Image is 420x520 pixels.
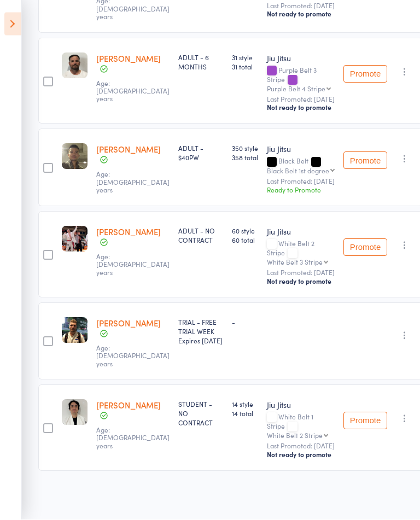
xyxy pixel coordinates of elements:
[267,432,323,439] div: White Belt 2 Stripe
[267,167,329,174] div: Black Belt 1st degree
[232,144,258,153] span: 350 style
[232,53,258,62] span: 31 style
[267,67,335,92] div: Purple Belt 3 Stripe
[96,400,161,411] a: [PERSON_NAME]
[343,152,387,170] button: Promote
[62,400,87,425] img: image1754465081.png
[178,336,223,346] div: Expires [DATE]
[178,144,223,162] div: ADULT - $40PW
[267,2,335,10] small: Last Promoted: [DATE]
[96,343,170,369] span: Age: [DEMOGRAPHIC_DATA] years
[232,400,258,409] span: 14 style
[267,157,335,174] div: Black Belt
[267,185,335,195] div: Ready to Promote
[96,252,170,277] span: Age: [DEMOGRAPHIC_DATA] years
[267,53,335,64] div: Jiu Jitsu
[267,442,335,450] small: Last Promoted: [DATE]
[267,96,335,103] small: Last Promoted: [DATE]
[62,226,87,252] img: image1759214911.png
[178,53,223,72] div: ADULT - 6 MONTHS
[96,53,161,65] a: [PERSON_NAME]
[232,226,258,236] span: 60 style
[96,79,170,104] span: Age: [DEMOGRAPHIC_DATA] years
[343,412,387,430] button: Promote
[267,277,335,286] div: Not ready to promote
[232,153,258,162] span: 358 total
[267,144,335,155] div: Jiu Jitsu
[232,62,258,72] span: 31 total
[267,269,335,277] small: Last Promoted: [DATE]
[267,259,323,266] div: White Belt 3 Stripe
[343,66,387,83] button: Promote
[96,226,161,238] a: [PERSON_NAME]
[267,413,335,439] div: White Belt 1 Stripe
[267,400,335,411] div: Jiu Jitsu
[232,409,258,418] span: 14 total
[267,451,335,459] div: Not ready to promote
[96,144,161,155] a: [PERSON_NAME]
[267,178,335,185] small: Last Promoted: [DATE]
[178,400,223,428] div: STUDENT - NO CONTRACT
[178,226,223,245] div: ADULT - NO CONTRACT
[267,226,335,237] div: Jiu Jitsu
[96,425,170,451] span: Age: [DEMOGRAPHIC_DATA] years
[62,144,87,170] img: image1688462307.png
[232,236,258,245] span: 60 total
[178,318,223,346] div: TRIAL - FREE TRIAL WEEK
[96,318,161,329] a: [PERSON_NAME]
[62,53,87,79] img: image1688707930.png
[62,318,87,343] img: image1737313526.png
[267,103,335,112] div: Not ready to promote
[267,85,325,92] div: Purple Belt 4 Stripe
[96,170,170,195] span: Age: [DEMOGRAPHIC_DATA] years
[267,240,335,266] div: White Belt 2 Stripe
[232,318,258,327] div: -
[343,239,387,256] button: Promote
[267,10,335,19] div: Not ready to promote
